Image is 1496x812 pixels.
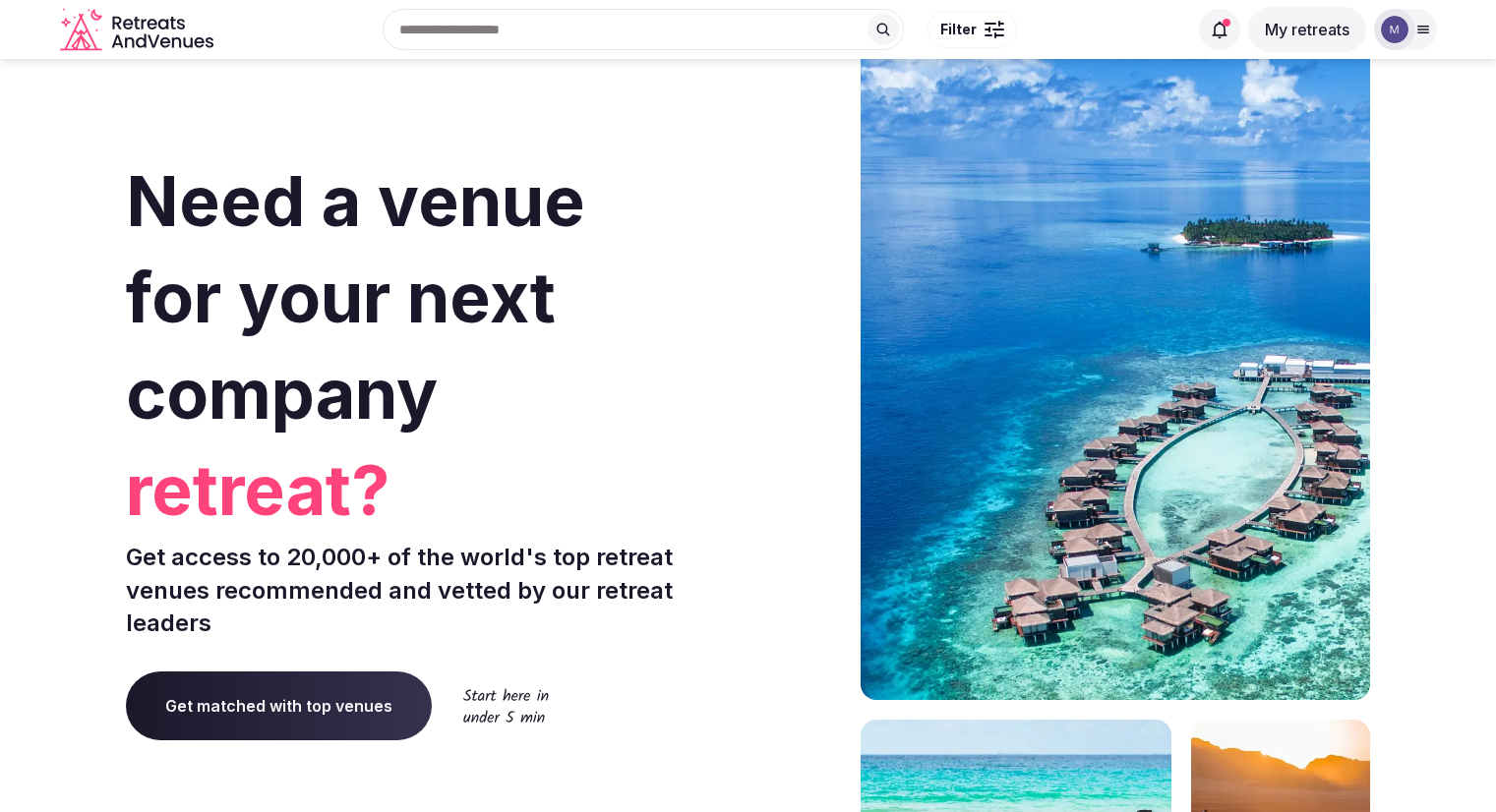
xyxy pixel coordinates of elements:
button: My retreats [1248,7,1366,52]
a: Visit the homepage [60,8,217,52]
img: Start here in under 5 min [463,688,549,723]
a: Get matched with top venues [126,671,432,740]
img: mronchetti [1381,16,1408,43]
p: Get access to 20,000+ of the world's top retreat venues recommended and vetted by our retreat lea... [126,541,741,640]
span: Need a venue for your next company [126,159,585,435]
span: retreat? [126,442,741,539]
a: My retreats [1248,20,1366,39]
span: Filter [940,20,977,39]
button: Filter [928,11,1017,48]
svg: Retreats and Venues company logo [60,8,217,52]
